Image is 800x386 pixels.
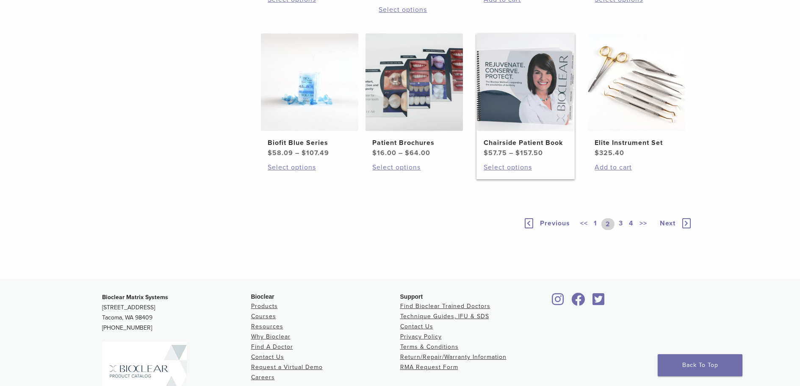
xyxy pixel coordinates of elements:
a: Careers [251,374,275,381]
a: Why Bioclear [251,333,291,340]
bdi: 58.09 [268,149,293,157]
a: Courses [251,313,276,320]
a: Add to cart: “Elite Instrument Set” [595,162,678,172]
img: Biofit Blue Series [261,33,358,131]
span: $ [268,149,272,157]
bdi: 16.00 [372,149,396,157]
a: Patient BrochuresPatient Brochures [365,33,464,158]
h2: Biofit Blue Series [268,138,352,148]
a: Find Bioclear Trained Doctors [400,303,490,310]
a: Find A Doctor [251,343,293,350]
img: Chairside Patient Book [477,33,574,131]
img: Patient Brochures [365,33,463,131]
span: Support [400,293,423,300]
a: Bioclear [590,298,608,306]
bdi: 107.49 [302,149,329,157]
a: Request a Virtual Demo [251,364,323,371]
a: Bioclear [549,298,567,306]
a: Select options for “Original Anterior Matrix - DC Series” [379,5,462,15]
a: Bioclear [569,298,588,306]
span: $ [405,149,410,157]
a: Privacy Policy [400,333,442,340]
span: $ [595,149,599,157]
span: – [399,149,403,157]
a: Technique Guides, IFU & SDS [400,313,489,320]
a: 4 [627,218,635,230]
span: $ [302,149,306,157]
bdi: 325.40 [595,149,624,157]
a: Chairside Patient BookChairside Patient Book [476,33,575,158]
h2: Patient Brochures [372,138,456,148]
span: Next [660,219,675,228]
bdi: 157.50 [515,149,543,157]
a: Return/Repair/Warranty Information [400,353,507,361]
span: – [295,149,299,157]
a: Select options for “Chairside Patient Book” [484,162,567,172]
a: 1 [592,218,599,230]
span: – [509,149,513,157]
h2: Chairside Patient Book [484,138,567,148]
a: Biofit Blue SeriesBiofit Blue Series [260,33,359,158]
a: Select options for “Biofit Blue Series” [268,162,352,172]
span: $ [372,149,377,157]
span: $ [515,149,520,157]
a: Select options for “Patient Brochures” [372,162,456,172]
img: Elite Instrument Set [588,33,685,131]
span: Previous [540,219,570,228]
a: 2 [601,218,615,230]
span: $ [484,149,488,157]
bdi: 64.00 [405,149,430,157]
a: Back To Top [658,354,742,376]
a: << [579,218,590,230]
p: [STREET_ADDRESS] Tacoma, WA 98409 [PHONE_NUMBER] [102,292,251,333]
bdi: 57.75 [484,149,507,157]
a: RMA Request Form [400,364,458,371]
a: Terms & Conditions [400,343,459,350]
a: Resources [251,323,283,330]
span: Bioclear [251,293,274,300]
h2: Elite Instrument Set [595,138,678,148]
a: 3 [617,218,625,230]
a: Contact Us [251,353,284,361]
a: Products [251,303,278,310]
strong: Bioclear Matrix Systems [102,294,168,301]
a: Elite Instrument SetElite Instrument Set $325.40 [587,33,686,158]
a: Contact Us [400,323,433,330]
a: >> [638,218,649,230]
